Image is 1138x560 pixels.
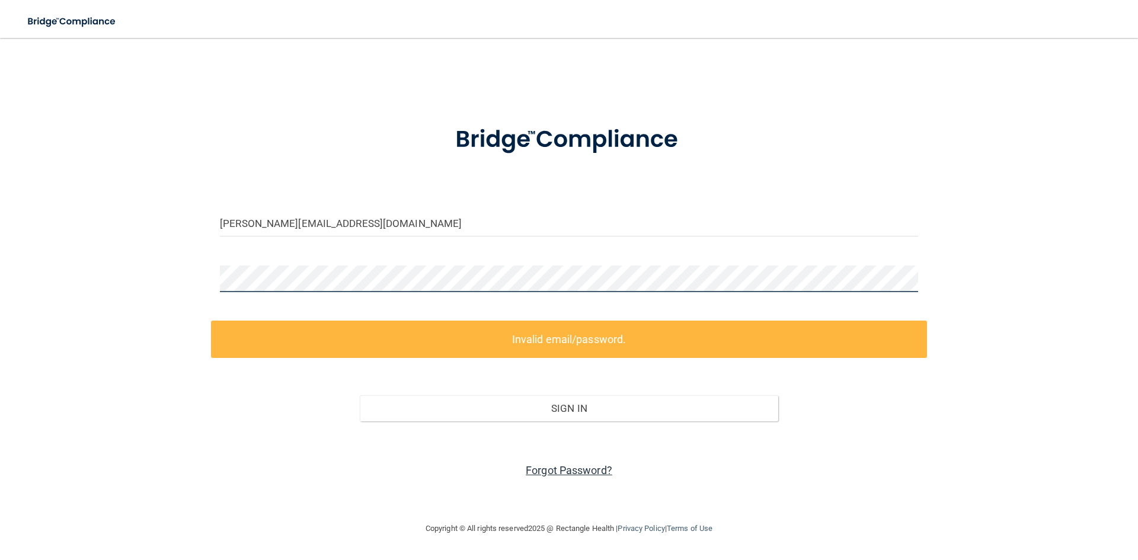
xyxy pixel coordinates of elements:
input: Email [220,210,918,236]
label: Invalid email/password. [211,321,927,358]
button: Sign In [360,395,779,421]
a: Terms of Use [667,524,712,533]
a: Privacy Policy [618,524,664,533]
img: bridge_compliance_login_screen.278c3ca4.svg [18,9,127,34]
a: Forgot Password? [526,464,612,476]
div: Copyright © All rights reserved 2025 @ Rectangle Health | | [353,510,785,548]
img: bridge_compliance_login_screen.278c3ca4.svg [431,109,707,171]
